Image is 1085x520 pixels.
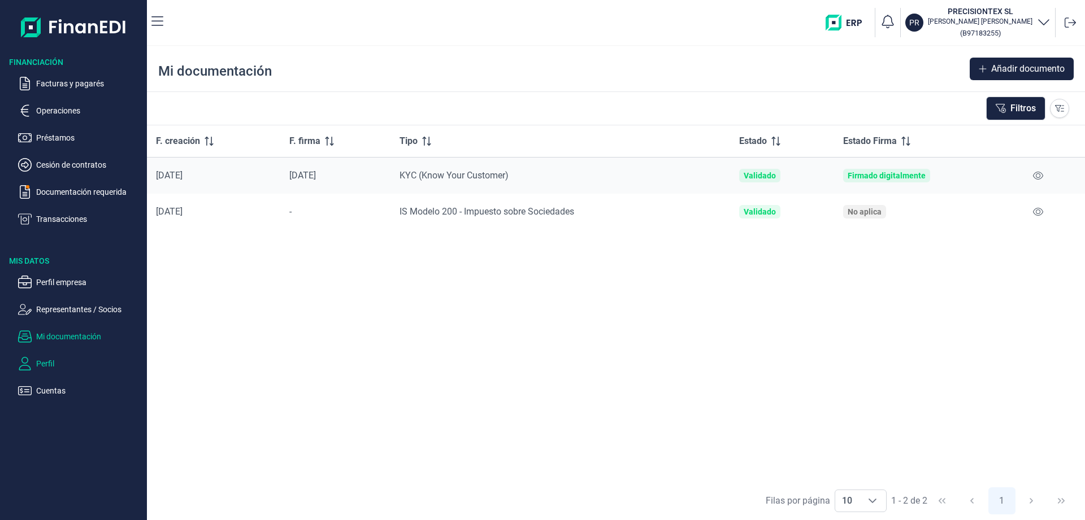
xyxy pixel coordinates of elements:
[36,158,142,172] p: Cesión de contratos
[988,487,1015,514] button: Page 1
[36,330,142,343] p: Mi documentación
[400,206,574,217] span: IS Modelo 200 - Impuesto sobre Sociedades
[21,9,127,45] img: Logo de aplicación
[739,134,767,148] span: Estado
[1018,487,1045,514] button: Next Page
[843,134,897,148] span: Estado Firma
[36,212,142,226] p: Transacciones
[986,97,1045,120] button: Filtros
[400,134,418,148] span: Tipo
[18,77,142,90] button: Facturas y pagarés
[848,207,882,216] div: No aplica
[18,384,142,397] button: Cuentas
[826,15,870,30] img: erp
[859,490,886,512] div: Choose
[18,212,142,226] button: Transacciones
[18,330,142,343] button: Mi documentación
[970,58,1074,80] button: Añadir documento
[18,303,142,316] button: Representantes / Socios
[928,6,1032,17] h3: PRECISIONTEX SL
[18,104,142,117] button: Operaciones
[928,17,1032,26] p: [PERSON_NAME] [PERSON_NAME]
[766,494,830,508] div: Filas por página
[156,170,271,181] div: [DATE]
[744,207,776,216] div: Validado
[744,171,776,180] div: Validado
[36,185,142,199] p: Documentación requerida
[18,276,142,289] button: Perfil empresa
[991,62,1065,76] span: Añadir documento
[36,276,142,289] p: Perfil empresa
[156,206,271,217] div: [DATE]
[928,487,956,514] button: First Page
[36,384,142,397] p: Cuentas
[18,131,142,145] button: Préstamos
[36,104,142,117] p: Operaciones
[848,171,926,180] div: Firmado digitalmente
[156,134,200,148] span: F. creación
[909,17,919,28] p: PR
[400,170,509,181] span: KYC (Know Your Customer)
[835,490,859,512] span: 10
[891,496,927,505] span: 1 - 2 de 2
[36,131,142,145] p: Préstamos
[905,6,1051,40] button: PRPRECISIONTEX SL[PERSON_NAME] [PERSON_NAME](B97183255)
[289,206,381,217] div: -
[36,77,142,90] p: Facturas y pagarés
[958,487,986,514] button: Previous Page
[18,185,142,199] button: Documentación requerida
[36,357,142,370] p: Perfil
[18,158,142,172] button: Cesión de contratos
[1048,487,1075,514] button: Last Page
[289,170,381,181] div: [DATE]
[36,303,142,316] p: Representantes / Socios
[18,357,142,370] button: Perfil
[289,134,320,148] span: F. firma
[158,62,272,80] div: Mi documentación
[960,29,1001,37] small: Copiar cif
